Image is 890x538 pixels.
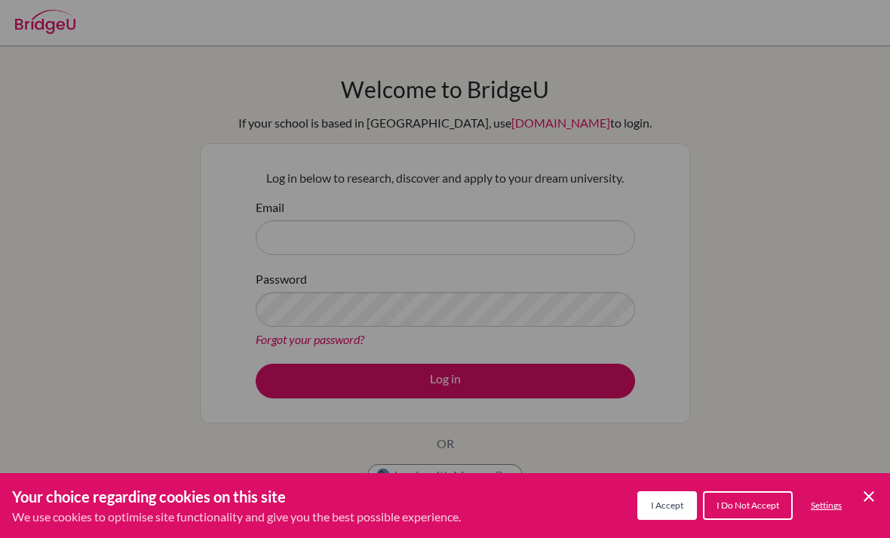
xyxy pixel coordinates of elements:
[811,500,842,511] span: Settings
[651,500,683,511] span: I Accept
[12,485,461,508] h3: Your choice regarding cookies on this site
[637,491,697,520] button: I Accept
[12,508,461,526] p: We use cookies to optimise site functionality and give you the best possible experience.
[703,491,793,520] button: I Do Not Accept
[717,500,779,511] span: I Do Not Accept
[860,487,878,506] button: Save and close
[799,493,854,518] button: Settings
